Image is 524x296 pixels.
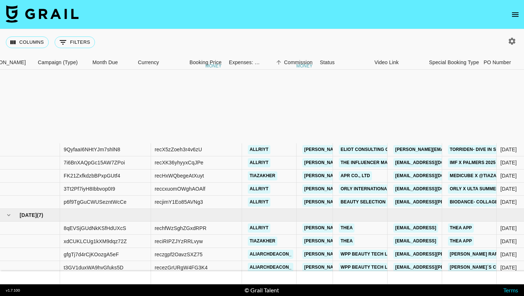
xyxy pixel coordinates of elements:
[500,225,517,232] div: Aug '25
[393,237,438,246] a: [EMAIL_ADDRESS]
[64,159,125,166] div: 7i6BnXAQpGc15AW7ZPoi
[155,238,203,245] div: reciRIPZJYzRRLvyw
[393,198,512,207] a: [EMAIL_ADDRESS][PERSON_NAME][DOMAIN_NAME]
[248,250,293,259] a: aliarchdeacon_
[500,172,517,179] div: Jul '25
[20,211,37,219] span: [DATE]
[339,145,413,154] a: Eliot Consulting Group LLC
[155,172,204,179] div: recHxWQbegeAtXuyt
[393,171,475,180] a: [EMAIL_ADDRESS][DOMAIN_NAME]
[248,171,277,180] a: tiazakher
[339,237,354,246] a: Thea
[302,223,458,233] a: [PERSON_NAME][EMAIL_ADDRESS][PERSON_NAME][DOMAIN_NAME]
[393,158,475,167] a: [EMAIL_ADDRESS][DOMAIN_NAME]
[6,288,20,293] div: v 1.7.100
[302,184,458,194] a: [PERSON_NAME][EMAIL_ADDRESS][PERSON_NAME][DOMAIN_NAME]
[155,225,207,232] div: rechfWzSghZGxdRPR
[339,184,392,194] a: ORLY International
[138,55,159,70] div: Currency
[248,263,293,272] a: aliarchdeacon_
[6,36,49,48] button: Select columns
[248,223,270,233] a: allriyt
[155,146,202,153] div: recX5zZoeh3r4v6zU
[302,263,458,272] a: [PERSON_NAME][EMAIL_ADDRESS][PERSON_NAME][DOMAIN_NAME]
[448,145,511,154] a: Torriden- Dive in Serum
[38,55,78,70] div: Campaign (Type)
[393,223,438,233] a: [EMAIL_ADDRESS]
[339,250,399,259] a: WPP Beauty Tech Labs
[339,198,388,207] a: Beauty Selection
[448,223,474,233] a: Thea App
[245,287,279,294] div: © Grail Talent
[55,36,95,48] button: Show filters
[248,158,270,167] a: allriyt
[393,263,512,272] a: [EMAIL_ADDRESS][PERSON_NAME][DOMAIN_NAME]
[64,146,120,153] div: 9QyfaaI6NHtYJm7shlN8
[500,251,517,258] div: Aug '25
[34,55,89,70] div: Campaign (Type)
[448,184,517,194] a: ORLY X ULTA Summer Reset
[155,185,205,192] div: reccxuomOWghAOAlf
[274,57,284,67] button: Sort
[64,225,126,232] div: 8qEVSjGUdNkKSfHdUXcS
[64,264,123,271] div: t3GV1duxWA9hvGfuks5D
[296,64,313,68] div: money
[503,287,518,293] a: Terms
[64,251,119,258] div: gfgTj7d4rCjKOozgA5eF
[339,158,432,167] a: The Influencer Marketing Factory
[92,55,118,70] div: Month Due
[339,223,354,233] a: Thea
[484,55,511,70] div: PO Number
[284,55,313,70] div: Commission
[371,55,425,70] div: Video Link
[508,7,523,22] button: open drawer
[393,250,512,259] a: [EMAIL_ADDRESS][PERSON_NAME][DOMAIN_NAME]
[302,250,458,259] a: [PERSON_NAME][EMAIL_ADDRESS][PERSON_NAME][DOMAIN_NAME]
[339,263,399,272] a: WPP Beauty Tech Labs
[155,251,203,258] div: reczgpf2OavzSXZ75
[429,55,479,70] div: Special Booking Type
[500,264,517,271] div: Aug '25
[448,171,511,180] a: Medicube x @tiazakher
[425,55,480,70] div: Special Booking Type
[302,145,458,154] a: [PERSON_NAME][EMAIL_ADDRESS][PERSON_NAME][DOMAIN_NAME]
[500,198,517,206] div: Jul '25
[320,55,335,70] div: Status
[64,185,115,192] div: 3Tt2Pf7iyH8Ibbvop0I9
[4,210,14,220] button: hide children
[302,171,458,180] a: [PERSON_NAME][EMAIL_ADDRESS][PERSON_NAME][DOMAIN_NAME]
[500,159,517,166] div: Jul '25
[339,171,372,180] a: APR Co., Ltd
[248,184,270,194] a: allriyt
[448,237,474,246] a: Thea App
[302,158,458,167] a: [PERSON_NAME][EMAIL_ADDRESS][PERSON_NAME][DOMAIN_NAME]
[393,184,475,194] a: [EMAIL_ADDRESS][DOMAIN_NAME]
[205,64,222,68] div: money
[64,198,127,206] div: p6f9TgGuCWUSezntWcCe
[155,264,208,271] div: recezGrURgW4FG3K4
[500,146,517,153] div: Jul '25
[500,238,517,245] div: Aug '25
[64,172,120,179] div: FK21ZxfkdzbBPxpGUtf4
[302,198,458,207] a: [PERSON_NAME][EMAIL_ADDRESS][PERSON_NAME][DOMAIN_NAME]
[89,55,134,70] div: Month Due
[64,238,127,245] div: xdCUKLCUg1kXM9dqz72Z
[302,237,458,246] a: [PERSON_NAME][EMAIL_ADDRESS][PERSON_NAME][DOMAIN_NAME]
[155,159,203,166] div: recXK36yhyyxCqJPe
[448,158,497,167] a: IMF x Palmers 2025
[500,185,517,192] div: Jul '25
[374,55,399,70] div: Video Link
[248,145,270,154] a: allriyt
[393,145,512,154] a: [PERSON_NAME][EMAIL_ADDRESS][DOMAIN_NAME]
[190,55,222,70] div: Booking Price
[134,55,171,70] div: Currency
[6,5,79,23] img: Grail Talent
[155,198,203,206] div: recjimY1Eo85AVNg3
[248,237,277,246] a: tiazakher
[225,55,262,70] div: Expenses: Remove Commission?
[229,55,260,70] div: Expenses: Remove Commission?
[37,211,43,219] span: ( 7 )
[316,55,371,70] div: Status
[248,198,270,207] a: allriyt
